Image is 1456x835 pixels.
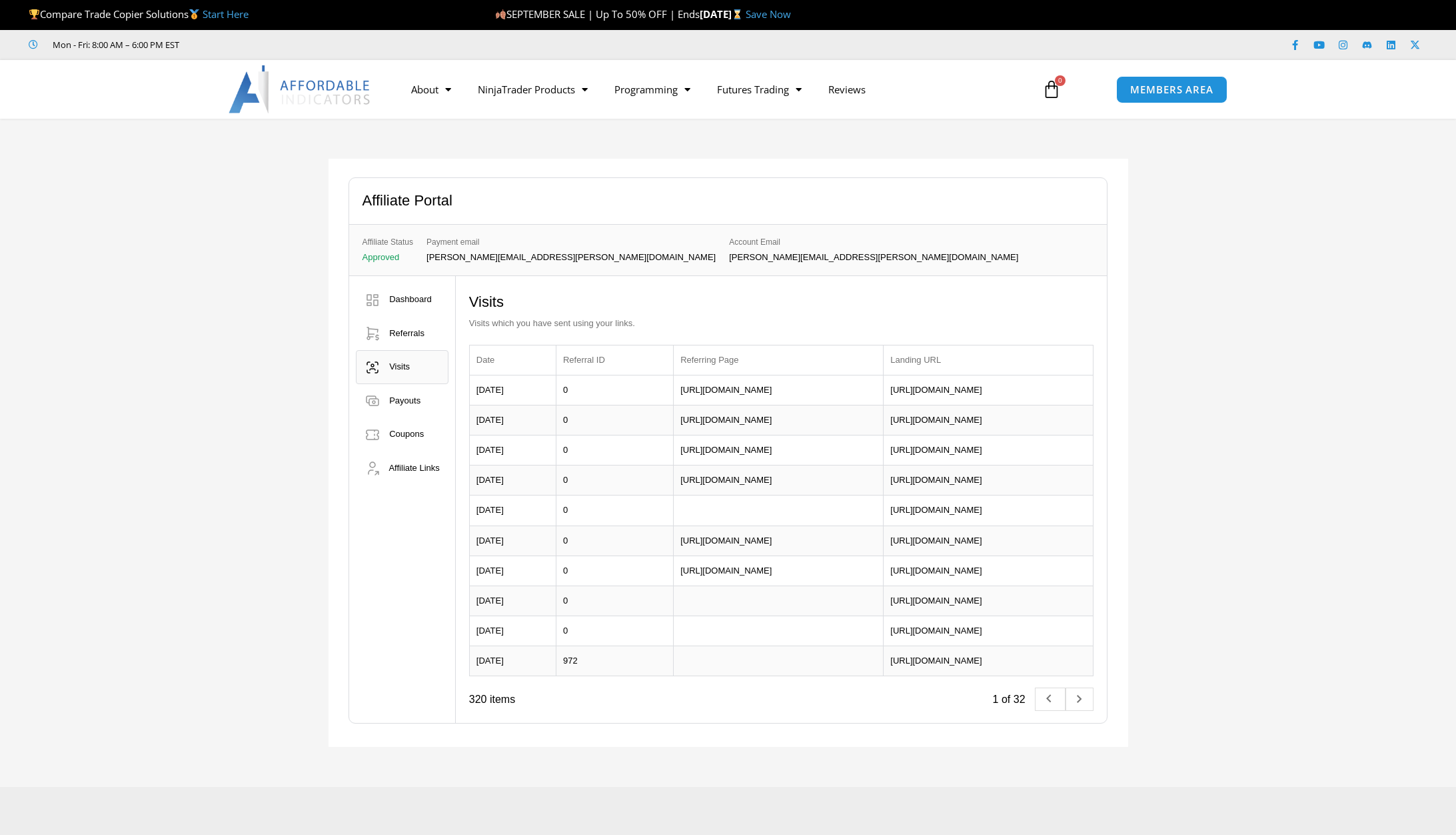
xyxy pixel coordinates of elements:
[469,293,1094,312] h2: Visits
[704,74,815,105] a: Futures Trading
[363,235,414,249] span: Affiliate Status
[356,317,448,351] a: Referrals
[356,283,448,317] a: Dashboard
[884,616,1093,646] td: [URL][DOMAIN_NAME]
[815,74,879,105] a: Reviews
[363,253,414,262] p: Approved
[389,328,424,338] span: Referrals
[203,7,249,21] a: Start Here
[29,9,39,19] img: 🏆
[426,253,716,262] p: [PERSON_NAME][EMAIL_ADDRESS][PERSON_NAME][DOMAIN_NAME]
[469,616,556,646] td: [DATE]
[556,616,673,646] td: 0
[556,586,673,616] td: 0
[469,375,556,405] td: [DATE]
[556,526,673,556] td: 0
[884,586,1093,616] td: [URL][DOMAIN_NAME]
[601,74,704,105] a: Programming
[398,74,464,105] a: About
[556,556,673,586] td: 0
[363,191,452,211] h2: Affiliate Portal
[356,452,448,486] a: Affiliate Links
[469,496,556,526] td: [DATE]
[556,496,673,526] td: 0
[884,375,1093,405] td: [URL][DOMAIN_NAME]
[229,65,372,113] img: LogoAI | Affordable Indicators – NinjaTrader
[674,466,884,496] td: [URL][DOMAIN_NAME]
[1022,70,1081,109] a: 0
[1116,76,1227,103] a: MEMBERS AREA
[700,7,746,21] strong: [DATE]
[469,556,556,586] td: [DATE]
[1130,85,1213,95] span: MEMBERS AREA
[884,646,1093,676] td: [URL][DOMAIN_NAME]
[389,429,424,439] span: Coupons
[469,586,556,616] td: [DATE]
[674,526,884,556] td: [URL][DOMAIN_NAME]
[49,37,179,53] span: Mon - Fri: 8:00 AM – 6:00 PM EST
[563,355,605,365] span: Referral ID
[476,355,494,365] span: Date
[674,436,884,466] td: [URL][DOMAIN_NAME]
[469,526,556,556] td: [DATE]
[356,384,448,418] a: Payouts
[884,466,1093,496] td: [URL][DOMAIN_NAME]
[469,405,556,435] td: [DATE]
[389,294,432,304] span: Dashboard
[732,9,742,19] img: ⌛
[1055,75,1066,86] span: 0
[884,526,1093,556] td: [URL][DOMAIN_NAME]
[890,355,941,365] span: Landing URL
[189,9,199,19] img: 🥇
[495,7,700,21] span: SEPTEMBER SALE | Up To 50% OFF | Ends
[556,375,673,405] td: 0
[469,646,556,676] td: [DATE]
[729,235,1018,249] span: Account Email
[674,375,884,405] td: [URL][DOMAIN_NAME]
[884,496,1093,526] td: [URL][DOMAIN_NAME]
[674,556,884,586] td: [URL][DOMAIN_NAME]
[884,436,1093,466] td: [URL][DOMAIN_NAME]
[884,556,1093,586] td: [URL][DOMAIN_NAME]
[746,7,791,21] a: Save Now
[556,646,673,676] td: 972
[426,235,716,249] span: Payment email
[29,7,249,21] span: Compare Trade Copier Solutions
[556,466,673,496] td: 0
[496,9,506,19] img: 🍂
[556,436,673,466] td: 0
[389,361,410,371] span: Visits
[469,315,1094,331] p: Visits which you have sent using your links.
[356,417,448,452] a: Coupons
[469,466,556,496] td: [DATE]
[680,355,738,365] span: Referring Page
[469,436,556,466] td: [DATE]
[674,405,884,435] td: [URL][DOMAIN_NAME]
[993,694,1026,705] span: 1 of 32
[388,463,439,473] span: Affiliate Links
[556,405,673,435] td: 0
[469,690,515,710] div: 320 items
[356,350,448,384] a: Visits
[884,405,1093,435] td: [URL][DOMAIN_NAME]
[198,38,398,51] iframe: Customer reviews powered by Trustpilot
[464,74,601,105] a: NinjaTrader Products
[398,74,1027,105] nav: Menu
[729,253,1018,262] p: [PERSON_NAME][EMAIL_ADDRESS][PERSON_NAME][DOMAIN_NAME]
[389,395,420,405] span: Payouts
